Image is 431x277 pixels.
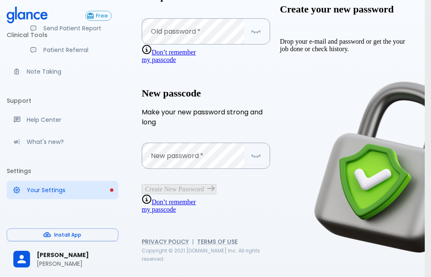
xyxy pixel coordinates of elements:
div: Recent updates and feature releases [7,133,118,151]
li: Settings [7,161,118,181]
a: Don’t remembermy passcode [142,198,196,213]
span: Copyright © 2021 [DOMAIN_NAME] Inc. All rights reserved. [142,247,260,262]
p: Patient Referral [43,46,112,54]
a: Receive patient referrals [23,41,118,59]
a: Terms of Use [197,237,238,246]
p: Make your new password strong and long [142,107,270,127]
h2: New passcode [142,88,270,99]
h2: Create your new password [280,4,408,15]
a: Don’t remembermy passcode [142,49,196,63]
p: [PERSON_NAME] [37,260,112,268]
li: Support [7,91,118,111]
a: Click to view or change your subscription [85,11,118,21]
button: Install App [7,228,118,241]
p: What's new? [27,138,112,146]
li: Clinical Tools [7,25,118,45]
p: Your Settings [27,186,112,194]
span: Free [93,13,111,19]
a: Advanced note-taking [7,62,118,81]
p: Note Taking [27,67,112,76]
span: [PERSON_NAME] [37,251,112,260]
button: Create New Password [142,184,216,194]
a: Privacy Policy [142,237,189,246]
a: Please complete account setup [7,181,118,199]
a: Get help from our support team [7,111,118,129]
span: | [192,237,194,246]
p: Drop your e-mail and password or get the your job done or check history. [280,38,408,53]
p: Help Center [27,116,112,124]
